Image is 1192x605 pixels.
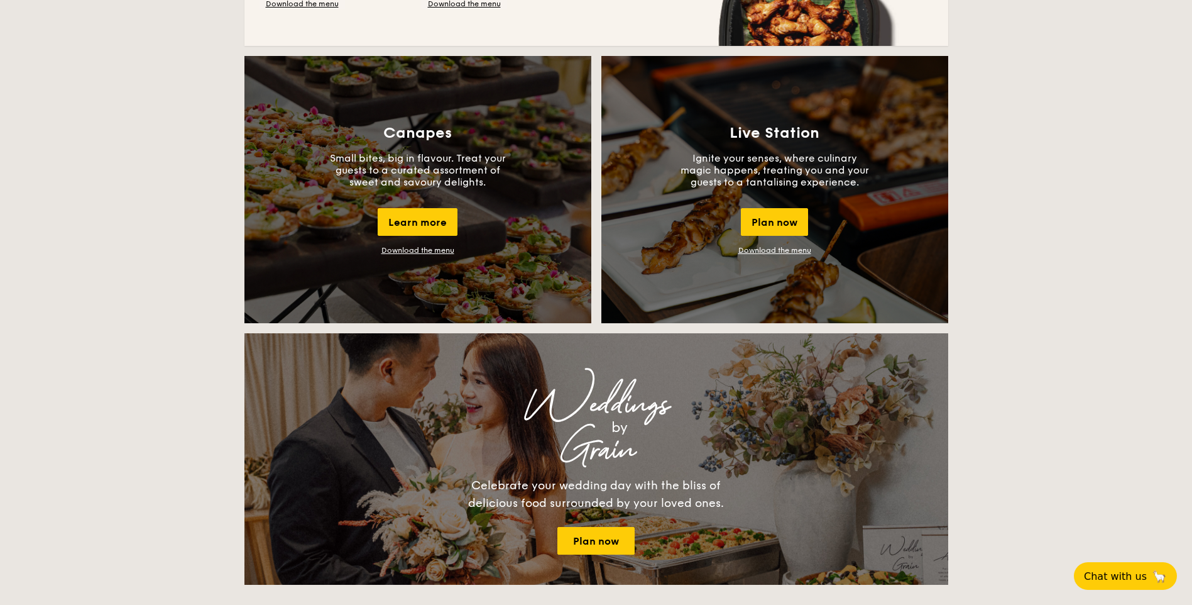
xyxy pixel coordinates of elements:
p: Small bites, big in flavour. Treat your guests to a curated assortment of sweet and savoury delig... [324,152,512,188]
a: Plan now [557,527,635,555]
h3: Live Station [730,125,819,142]
a: Download the menu [381,246,454,255]
button: Chat with us🦙 [1074,562,1177,590]
p: Ignite your senses, where culinary magic happens, treating you and your guests to a tantalising e... [681,152,869,188]
a: Download the menu [738,246,811,255]
div: Learn more [378,208,457,236]
div: by [402,416,838,439]
h3: Canapes [383,125,452,142]
span: Chat with us [1084,570,1147,582]
div: Weddings [355,394,838,416]
div: Celebrate your wedding day with the bliss of delicious food surrounded by your loved ones. [455,477,738,512]
div: Plan now [741,208,808,236]
span: 🦙 [1152,569,1167,584]
div: Grain [355,439,838,462]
